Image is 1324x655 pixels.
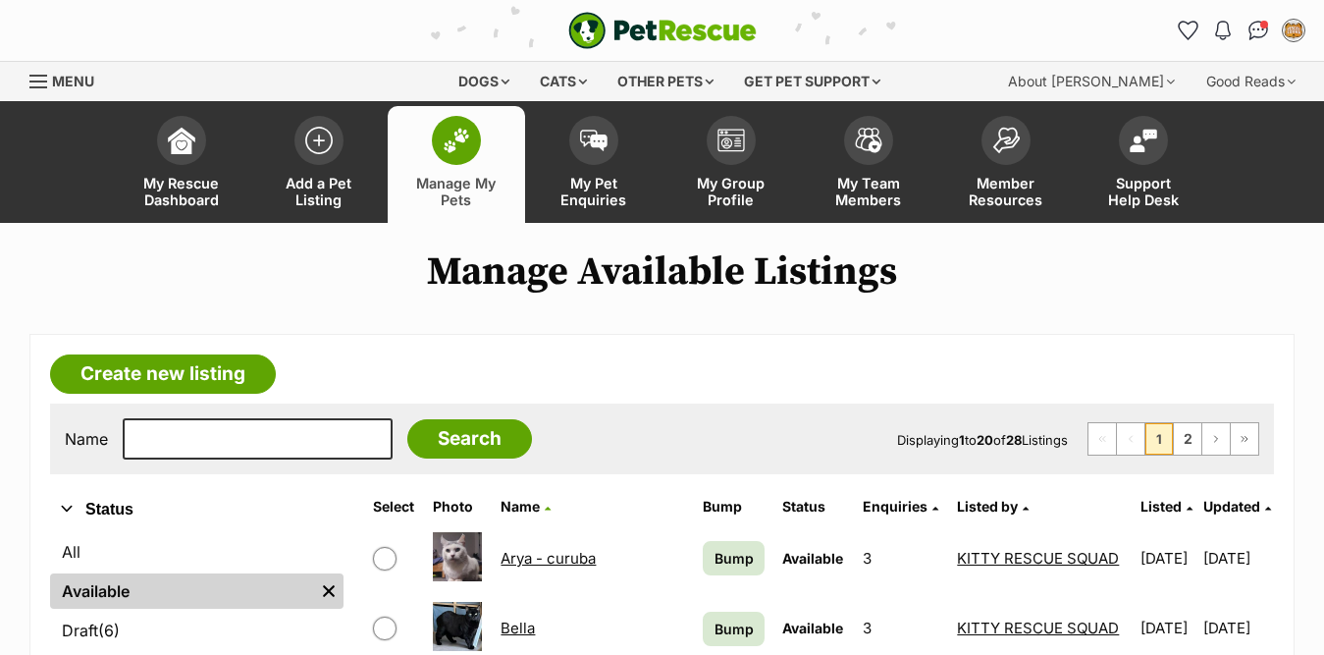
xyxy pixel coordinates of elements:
a: Conversations [1243,15,1274,46]
a: Member Resources [937,106,1075,223]
a: My Group Profile [662,106,800,223]
a: KITTY RESCUE SQUAD [957,619,1119,637]
a: My Rescue Dashboard [113,106,250,223]
span: Page 1 [1145,423,1173,455]
span: Updated [1203,498,1260,515]
a: Name [501,498,551,515]
span: Menu [52,73,94,89]
a: Listed by [957,498,1029,515]
a: Bump [703,612,765,646]
a: Create new listing [50,355,276,394]
span: Bump [715,619,754,639]
nav: Pagination [1087,422,1259,456]
img: manage-my-pets-icon-02211641906a0b7f246fdf0571729dbe1e7629f14944591b6c1af311fb30b64b.svg [443,128,470,153]
span: First page [1088,423,1116,455]
a: All [50,534,344,570]
span: Support Help Desk [1099,175,1188,208]
span: My Group Profile [687,175,775,208]
a: Support Help Desk [1075,106,1212,223]
strong: 28 [1006,432,1022,448]
a: Add a Pet Listing [250,106,388,223]
button: Status [50,497,344,522]
span: Listed [1140,498,1182,515]
button: My account [1278,15,1309,46]
img: group-profile-icon-3fa3cf56718a62981997c0bc7e787c4b2cf8bcc04b72c1350f741eb67cf2f40e.svg [717,129,745,152]
a: Bella [501,619,535,637]
th: Select [365,491,423,522]
span: (6) [98,619,120,642]
a: KITTY RESCUE SQUAD [957,549,1119,568]
div: Dogs [445,62,523,101]
a: Next page [1202,423,1230,455]
span: translation missing: en.admin.listings.index.attributes.enquiries [863,498,927,515]
img: KITTY RESCUE SQUAD profile pic [1284,21,1303,40]
a: PetRescue [568,12,757,49]
a: Page 2 [1174,423,1201,455]
th: Photo [425,491,491,522]
img: chat-41dd97257d64d25036548639549fe6c8038ab92f7586957e7f3b1b290dea8141.svg [1248,21,1269,40]
div: Cats [526,62,601,101]
span: Available [782,620,843,636]
td: 3 [855,524,948,592]
span: Name [501,498,540,515]
a: Draft [50,613,344,648]
span: Listed by [957,498,1018,515]
td: [DATE] [1203,524,1272,592]
span: Member Resources [962,175,1050,208]
a: Listed [1140,498,1192,515]
img: logo-e224e6f780fb5917bec1dbf3a21bbac754714ae5b6737aabdf751b685950b380.svg [568,12,757,49]
a: My Pet Enquiries [525,106,662,223]
img: dashboard-icon-eb2f2d2d3e046f16d808141f083e7271f6b2e854fb5c12c21221c1fb7104beca.svg [168,127,195,154]
span: Previous page [1117,423,1144,455]
td: [DATE] [1133,524,1201,592]
div: About [PERSON_NAME] [994,62,1189,101]
ul: Account quick links [1172,15,1309,46]
span: Available [782,550,843,567]
a: Last page [1231,423,1258,455]
a: Manage My Pets [388,106,525,223]
button: Notifications [1207,15,1239,46]
span: Displaying to of Listings [897,432,1068,448]
div: Get pet support [730,62,894,101]
a: Favourites [1172,15,1203,46]
a: Arya - curuba [501,549,596,568]
a: Enquiries [863,498,938,515]
img: member-resources-icon-8e73f808a243e03378d46382f2149f9095a855e16c252ad45f914b54edf8863c.svg [992,127,1020,153]
span: Add a Pet Listing [275,175,363,208]
label: Name [65,430,108,448]
img: help-desk-icon-fdf02630f3aa405de69fd3d07c3f3aa587a6932b1a1747fa1d2bba05be0121f9.svg [1130,129,1157,152]
a: Bump [703,541,765,575]
th: Status [774,491,852,522]
span: Manage My Pets [412,175,501,208]
input: Search [407,419,532,459]
span: My Team Members [824,175,913,208]
a: Remove filter [314,573,344,609]
span: My Pet Enquiries [550,175,638,208]
div: Other pets [604,62,727,101]
strong: 20 [977,432,993,448]
span: Bump [715,548,754,569]
th: Bump [695,491,772,522]
img: team-members-icon-5396bd8760b3fe7c0b43da4ab00e1e3bb1a5d9ba89233759b79545d2d3fc5d0d.svg [855,128,882,153]
strong: 1 [959,432,965,448]
img: notifications-46538b983faf8c2785f20acdc204bb7945ddae34d4c08c2a6579f10ce5e182be.svg [1215,21,1231,40]
a: Updated [1203,498,1271,515]
a: Menu [29,62,108,97]
span: My Rescue Dashboard [137,175,226,208]
div: Good Reads [1192,62,1309,101]
a: My Team Members [800,106,937,223]
img: add-pet-listing-icon-0afa8454b4691262ce3f59096e99ab1cd57d4a30225e0717b998d2c9b9846f56.svg [305,127,333,154]
img: pet-enquiries-icon-7e3ad2cf08bfb03b45e93fb7055b45f3efa6380592205ae92323e6603595dc1f.svg [580,130,608,151]
a: Available [50,573,314,609]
